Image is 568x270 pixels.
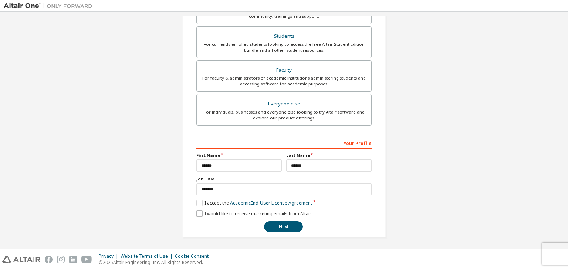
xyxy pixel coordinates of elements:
[286,152,372,158] label: Last Name
[196,137,372,149] div: Your Profile
[2,256,40,263] img: altair_logo.svg
[99,253,121,259] div: Privacy
[4,2,96,10] img: Altair One
[201,109,367,121] div: For individuals, businesses and everyone else looking to try Altair software and explore our prod...
[81,256,92,263] img: youtube.svg
[264,221,303,232] button: Next
[196,210,311,217] label: I would like to receive marketing emails from Altair
[196,176,372,182] label: Job Title
[201,41,367,53] div: For currently enrolled students looking to access the free Altair Student Edition bundle and all ...
[69,256,77,263] img: linkedin.svg
[99,259,213,266] p: © 2025 Altair Engineering, Inc. All Rights Reserved.
[57,256,65,263] img: instagram.svg
[201,65,367,75] div: Faculty
[45,256,53,263] img: facebook.svg
[230,200,312,206] a: Academic End-User License Agreement
[201,75,367,87] div: For faculty & administrators of academic institutions administering students and accessing softwa...
[201,99,367,109] div: Everyone else
[201,31,367,41] div: Students
[196,200,312,206] label: I accept the
[196,152,282,158] label: First Name
[121,253,175,259] div: Website Terms of Use
[175,253,213,259] div: Cookie Consent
